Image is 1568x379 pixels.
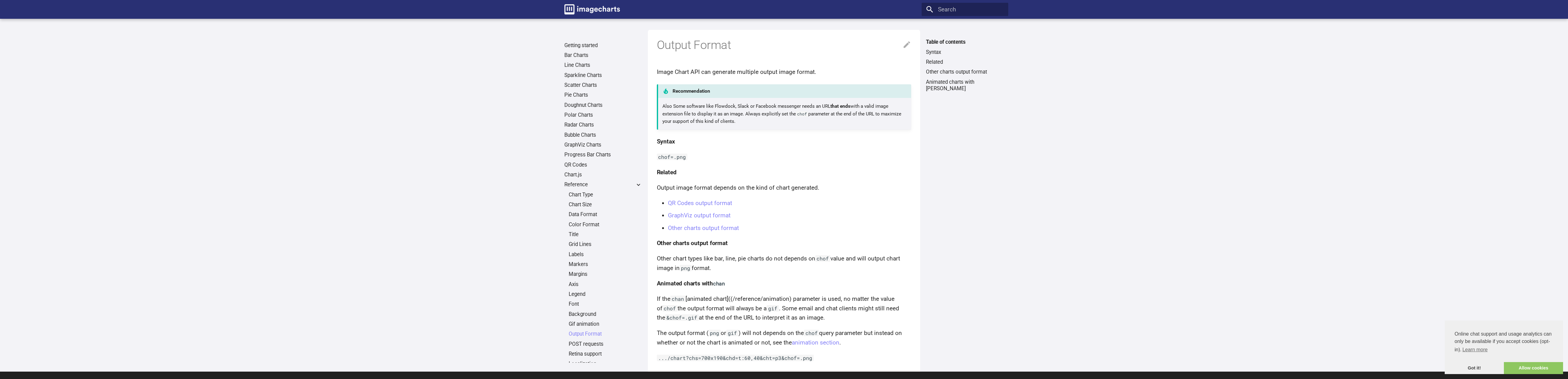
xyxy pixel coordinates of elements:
h4: Animated charts with [657,279,911,288]
a: Font [569,301,642,308]
a: Background [569,311,642,318]
input: Search [922,3,1008,16]
a: Chart.js [564,171,642,178]
code: chof [662,305,678,312]
a: Other charts output format [926,69,1004,75]
p: Recommendation [657,84,911,98]
a: Grid Lines [569,241,642,248]
p: Other chart types like bar, line, pie charts do not depends on value and will output chart image ... [657,254,911,273]
a: Retina support [569,351,642,357]
a: GraphViz output format [668,212,731,219]
a: Color Format [569,221,642,228]
p: If the [animated chart]((/reference/animation) parameter is used, no matter the value of the outp... [657,294,911,323]
code: .../chart?chs=700x190&chd=t:60,40&cht=p3&chof=.png [657,355,814,361]
h4: Related [657,168,911,177]
a: GraphViz Charts [564,142,642,148]
a: Radar Charts [564,122,642,128]
a: Chart Type [569,192,642,198]
a: animation section [792,339,839,346]
div: cookieconsent [1445,321,1563,374]
code: gif [726,330,739,336]
a: Labels [569,251,642,258]
a: Title [569,231,642,238]
a: Localization [569,361,642,367]
p: The output format ( or ) will not depends on the query parameter but instead on whether or not th... [657,329,911,347]
a: Other charts output format [668,224,739,232]
a: Related [926,59,1004,66]
code: chof=.png [657,154,688,160]
a: Scatter Charts [564,82,642,89]
img: logo [564,4,620,14]
code: chof [796,111,808,117]
a: allow cookies [1504,362,1563,374]
a: Progress Bar Charts [564,151,642,158]
a: POST requests [569,341,642,348]
a: Sparkline Charts [564,72,642,79]
a: Legend [569,291,642,298]
a: Axis [569,281,642,288]
nav: Table of contents [922,39,1008,92]
a: Markers [569,261,642,268]
code: chof [815,255,831,262]
code: chan [713,280,725,287]
code: gif [767,305,779,312]
p: Output image format depends on the kind of chart generated. [657,183,911,193]
a: Output Format [569,331,642,337]
a: QR Codes [564,162,642,168]
a: Bubble Charts [564,132,642,139]
code: &chof=.gif [665,314,699,321]
code: png [680,265,692,271]
label: Reference [564,181,642,188]
a: Doughnut Charts [564,102,642,109]
a: Line Charts [564,62,642,69]
a: Gif animation [569,321,642,328]
a: Bar Charts [564,52,642,59]
a: Pie Charts [564,92,642,99]
p: Also Some software like Flowdock, Slack or Facebook messenger needs an URL with a valid image ext... [662,103,907,125]
span: Online chat support and usage analytics can only be available if you accept cookies (opt-in). [1455,330,1553,354]
a: Syntax [926,49,1004,56]
code: png [709,330,721,336]
code: chan [670,296,686,302]
a: Image-Charts documentation [561,2,623,18]
strong: that ends [830,103,850,109]
a: Margins [569,271,642,278]
label: Table of contents [922,39,1008,46]
p: Image Chart API can generate multiple output image format. [657,67,911,77]
a: Data Format [569,211,642,218]
a: QR Codes output format [668,200,732,207]
a: Chart Size [569,201,642,208]
h1: Output Format [657,37,911,53]
nav: Reference [564,192,642,367]
a: Animated charts with [PERSON_NAME] [926,79,1004,92]
a: dismiss cookie message [1445,362,1504,374]
h4: Other charts output format [657,239,911,248]
a: Getting started [564,42,642,49]
a: learn more about cookies [1461,345,1488,354]
code: chof [804,330,819,336]
a: Polar Charts [564,112,642,119]
h4: Syntax [657,137,911,147]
